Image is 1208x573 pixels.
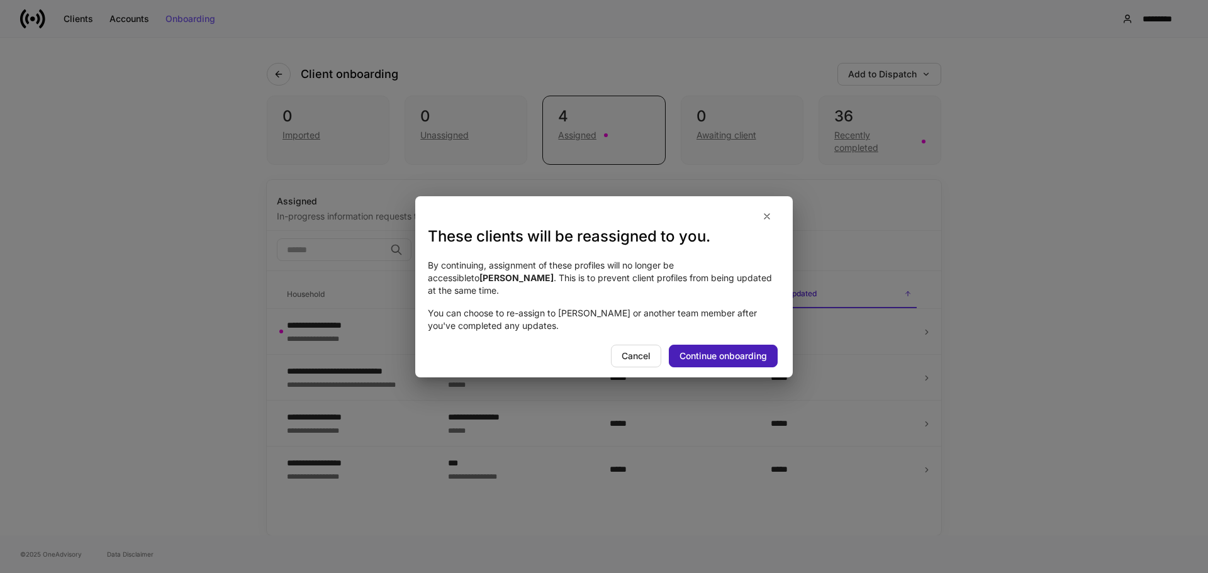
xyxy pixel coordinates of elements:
strong: [PERSON_NAME] [479,272,554,283]
div: Continue onboarding [679,352,767,360]
button: Cancel [611,345,661,367]
p: By continuing, assignment of these profiles will no longer be accessible to . This is to prevent ... [428,259,780,297]
button: Continue onboarding [669,345,778,367]
h3: These clients will be reassigned to you. [428,226,780,247]
p: You can choose to re-assign to [PERSON_NAME] or another team member after you've completed any up... [428,307,780,332]
div: Cancel [622,352,651,360]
